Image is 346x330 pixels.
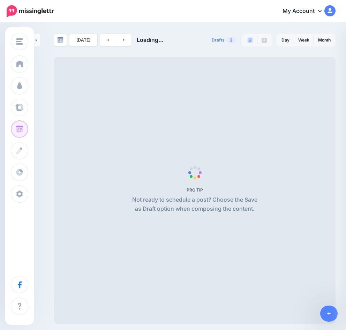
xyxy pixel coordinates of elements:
[277,35,294,46] a: Day
[129,195,260,213] p: Not ready to schedule a post? Choose the Save as Draft option when composing the content.
[247,37,253,43] img: paragraph-boxed.png
[137,36,164,43] span: Loading...
[7,5,54,17] img: Missinglettr
[314,35,335,46] a: Month
[16,38,23,45] img: menu.png
[226,37,236,43] span: 2
[129,187,260,193] h5: PRO TIP
[69,34,97,46] a: [DATE]
[57,37,63,43] img: calendar-grey-darker.png
[294,35,314,46] a: Week
[212,38,225,42] span: Drafts
[276,3,336,20] a: My Account
[208,34,240,46] a: Drafts2
[262,38,267,43] img: facebook-grey-square.png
